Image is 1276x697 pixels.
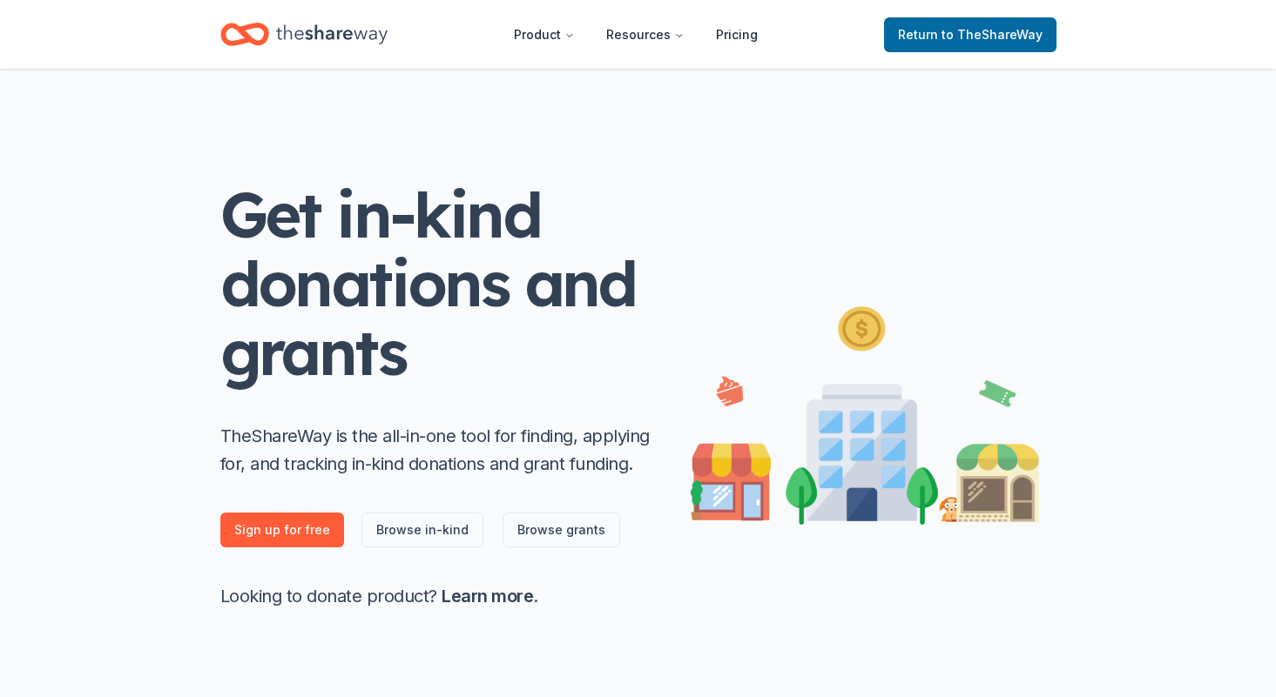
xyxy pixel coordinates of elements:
a: Home [220,14,388,55]
span: Return [898,24,1043,45]
span: to TheShareWay [942,27,1043,42]
nav: Main [500,14,772,55]
button: Resources [592,17,699,52]
a: Pricing [702,17,772,52]
button: Product [500,17,589,52]
a: Returnto TheShareWay [884,17,1057,52]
